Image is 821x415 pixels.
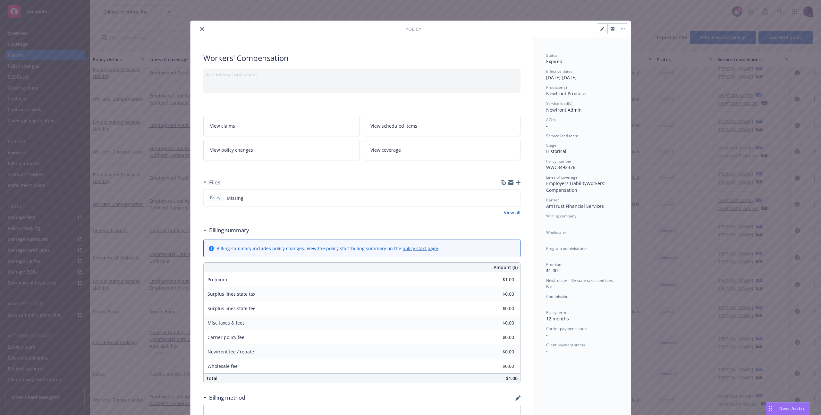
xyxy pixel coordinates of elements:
[210,147,253,153] span: View policy changes
[546,123,548,129] span: -
[203,116,360,136] a: View claims
[494,264,518,271] span: Amount ($)
[766,402,774,415] div: Drag to move
[203,394,245,402] div: Billing method
[546,101,572,106] span: Service lead(s)
[546,284,552,290] span: No
[546,69,618,81] div: [DATE] - [DATE]
[210,123,235,129] span: View claims
[546,164,575,170] span: WWC3492376
[546,251,548,258] span: -
[207,276,227,283] span: Premium
[203,178,220,187] div: Files
[209,226,249,234] h3: Billing summary
[546,142,556,148] span: Stage
[203,140,360,160] a: View policy changes
[546,158,571,164] span: Policy number
[546,326,588,331] span: Carrier payment status
[402,245,438,251] a: policy start page
[546,174,578,180] span: Lines of coverage
[206,375,217,381] span: Total
[546,85,567,90] span: Producer(s)
[546,180,606,193] span: Workers' Compensation
[405,26,421,32] span: Policy
[476,275,518,284] input: 0.00
[364,140,521,160] a: View coverage
[198,25,206,33] button: close
[546,230,566,235] span: Wholesaler
[209,195,222,201] span: Policy
[216,245,439,252] div: Billing summary includes policy changes. View the policy start billing summary on the .
[546,133,578,139] span: Service lead team
[476,304,518,313] input: 0.00
[370,123,417,129] span: View scheduled items
[546,219,548,225] span: -
[546,213,576,219] span: Writing company
[546,180,587,186] span: Employers Liability
[546,107,582,113] span: Newfront Admin
[546,235,548,241] span: -
[227,195,243,201] span: Missing
[546,278,613,283] span: Newfront will file state taxes and fees
[206,71,518,78] div: Add internal notes here...
[546,90,587,97] span: Newfront Producer
[364,116,521,136] a: View scheduled items
[476,361,518,371] input: 0.00
[207,363,238,369] span: Wholesale fee
[546,246,587,251] span: Program administrator
[207,320,245,326] span: Misc taxes & fees
[506,375,518,381] span: $1.00
[203,226,249,234] div: Billing summary
[546,117,556,123] span: AC(s)
[546,53,557,58] span: Status
[546,69,572,74] span: Effective dates
[207,349,254,355] span: Newfront fee / rebate
[546,58,563,64] span: Expired
[476,333,518,342] input: 0.00
[546,148,566,154] span: Historical
[207,291,255,297] span: Surplus lines state tax
[546,262,563,267] span: Premium
[476,318,518,328] input: 0.00
[546,348,548,354] span: -
[546,267,558,274] span: $1.00
[504,209,521,216] a: View all
[370,147,401,153] span: View coverage
[546,300,548,306] span: -
[546,310,566,315] span: Policy term
[209,178,220,187] h3: Files
[476,289,518,299] input: 0.00
[546,203,604,209] span: AmTrust Financial Services
[207,305,256,311] span: Surplus lines state fee
[546,316,569,322] span: 12 months
[476,347,518,357] input: 0.00
[546,294,568,299] span: Commission
[207,334,244,340] span: Carrier policy fee
[203,53,521,64] div: Workers' Compensation
[779,406,805,411] span: Nova Assist
[766,402,810,415] button: Nova Assist
[546,342,585,348] span: Client payment status
[209,394,245,402] h3: Billing method
[546,197,559,203] span: Carrier
[546,332,548,338] span: -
